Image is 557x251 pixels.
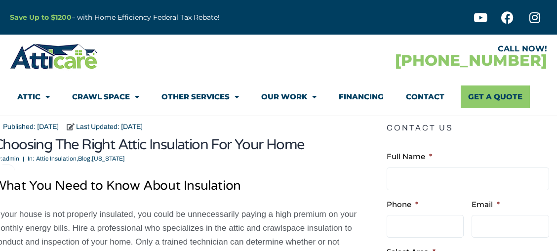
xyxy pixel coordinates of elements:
[0,121,59,132] span: Published: [DATE]
[74,121,143,132] span: Last Updated: [DATE]
[28,155,35,162] span: In:
[78,155,90,162] a: Blog
[17,85,540,108] nav: Menu
[461,85,530,108] a: Get A Quote
[36,155,77,162] a: Attic Insulation
[472,200,500,209] label: Email
[278,45,547,53] div: CALL NOW!
[10,12,326,23] p: – with Home Efficiency Federal Tax Rebate!
[92,155,125,162] a: [US_STATE]
[10,13,72,22] a: Save Up to $1200
[161,85,239,108] a: Other Services
[339,85,384,108] a: Financing
[36,155,125,162] span: , ,
[406,85,444,108] a: Contact
[72,85,139,108] a: Crawl Space
[387,152,432,162] label: Full Name
[387,200,418,209] label: Phone
[261,85,317,108] a: Our Work
[387,116,557,140] h5: Contact Us
[17,85,50,108] a: Attic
